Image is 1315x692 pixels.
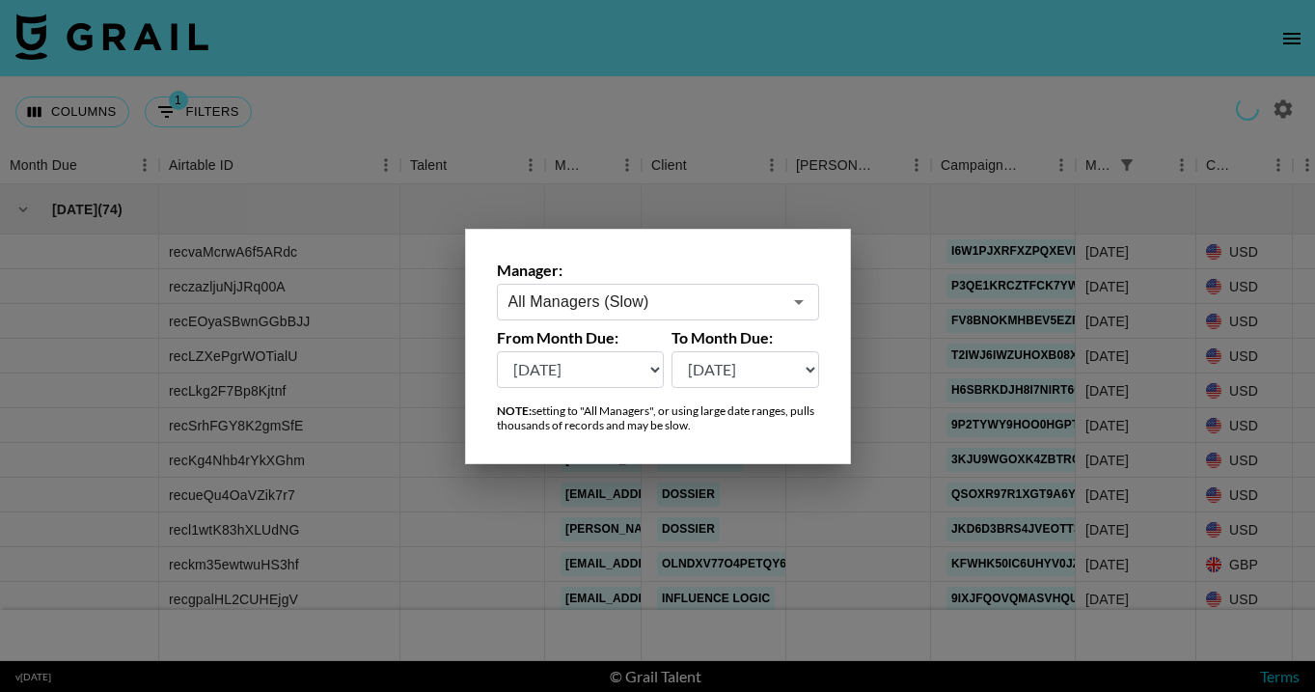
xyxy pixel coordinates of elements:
[785,289,812,316] button: Open
[497,403,819,432] div: setting to "All Managers", or using large date ranges, pulls thousands of records and may be slow.
[671,328,819,347] label: To Month Due:
[497,328,665,347] label: From Month Due:
[497,261,819,280] label: Manager:
[497,403,532,418] strong: NOTE:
